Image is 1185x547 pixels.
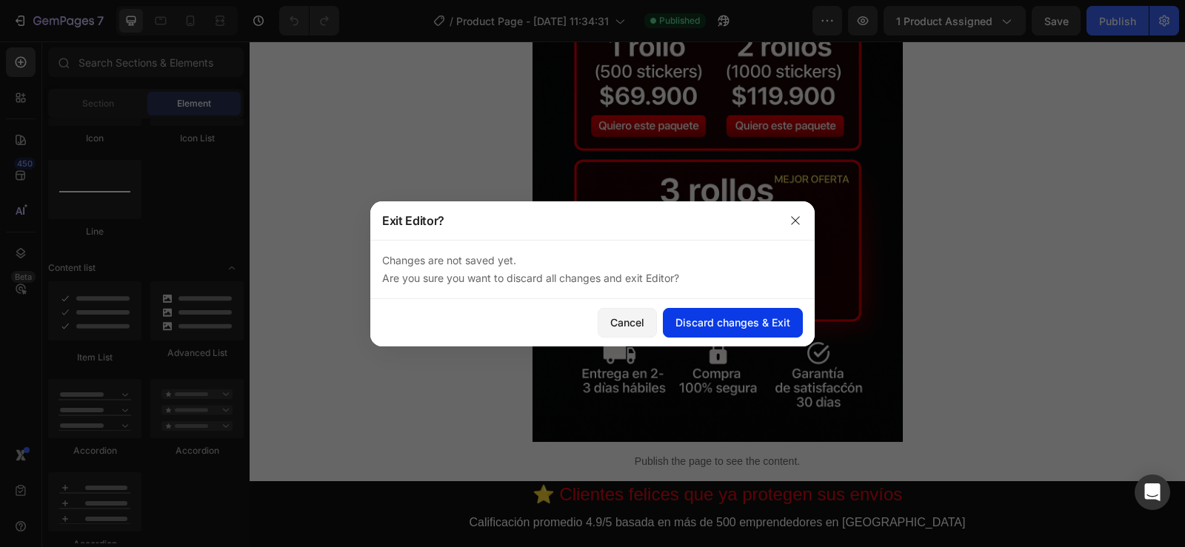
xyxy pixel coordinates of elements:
[663,308,803,338] button: Discard changes & Exit
[1135,474,1170,510] div: Open Intercom Messenger
[382,212,444,229] p: Exit Editor?
[598,308,657,338] button: Cancel
[675,315,790,330] div: Discard changes & Exit
[610,315,644,330] div: Cancel
[382,252,803,287] p: Changes are not saved yet. Are you sure you want to discard all changes and exit Editor?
